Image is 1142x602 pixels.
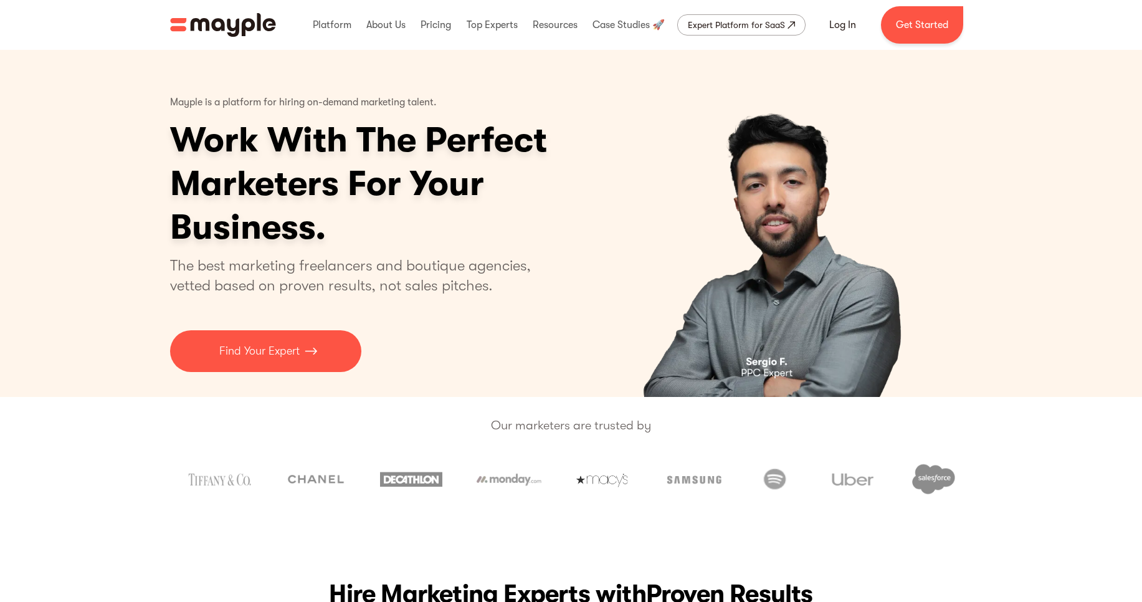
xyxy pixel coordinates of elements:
[530,5,581,45] div: Resources
[219,343,300,360] p: Find Your Expert
[170,330,361,372] a: Find Your Expert
[583,50,973,397] div: 1 of 4
[170,13,276,37] a: home
[688,17,785,32] div: Expert Platform for SaaS
[814,10,871,40] a: Log In
[363,5,409,45] div: About Us
[464,5,521,45] div: Top Experts
[677,14,806,36] a: Expert Platform for SaaS
[170,13,276,37] img: Mayple logo
[170,256,546,295] p: The best marketing freelancers and boutique agencies, vetted based on proven results, not sales p...
[170,118,644,249] h1: Work With The Perfect Marketers For Your Business.
[583,50,973,397] div: carousel
[417,5,454,45] div: Pricing
[310,5,354,45] div: Platform
[881,6,963,44] a: Get Started
[170,87,437,118] p: Mayple is a platform for hiring on-demand marketing talent.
